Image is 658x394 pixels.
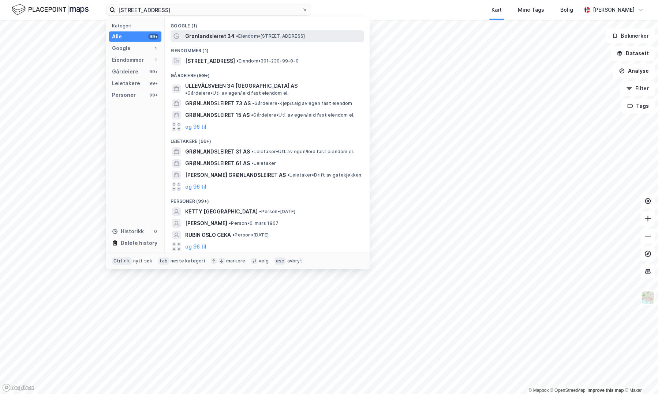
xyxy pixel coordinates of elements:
[251,149,354,155] span: Leietaker • Utl. av egen/leid fast eiendom el.
[148,69,158,75] div: 99+
[112,79,140,88] div: Leietakere
[185,99,251,108] span: GRØNLANDSLEIRET 73 AS
[112,44,131,53] div: Google
[606,29,655,43] button: Bokmerker
[165,67,370,80] div: Gårdeiere (99+)
[165,17,370,30] div: Google (1)
[229,220,278,226] span: Person • 6. mars 1967
[236,33,305,39] span: Eiendom • [STREET_ADDRESS]
[185,159,250,168] span: GRØNLANDSLEIRET 61 AS
[251,112,354,118] span: Gårdeiere • Utl. av egen/leid fast eiendom el.
[185,32,235,41] span: Grønlandsleiret 34
[112,227,144,236] div: Historikk
[587,388,624,393] a: Improve this map
[620,81,655,96] button: Filter
[12,3,89,16] img: logo.f888ab2527a4732fd821a326f86c7f29.svg
[165,42,370,55] div: Eiendommer (1)
[593,5,635,14] div: [PERSON_NAME]
[158,257,169,265] div: tab
[232,232,269,238] span: Person • [DATE]
[236,58,239,64] span: •
[148,34,158,39] div: 99+
[185,82,298,90] span: ULLEVÅLSVEIEN 34 [GEOGRAPHIC_DATA] AS
[185,242,206,251] button: og 96 til
[115,4,302,15] input: Søk på adresse, matrikkel, gårdeiere, leietakere eller personer
[251,160,254,166] span: •
[185,231,231,239] span: RUBIN OSLO CEKA
[133,258,153,264] div: nytt søk
[185,122,206,131] button: og 96 til
[287,172,361,178] span: Leietaker • Drift av gatekjøkken
[185,207,258,216] span: KETTY [GEOGRAPHIC_DATA]
[226,258,245,264] div: markere
[621,359,658,394] div: Kontrollprogram for chat
[287,172,289,178] span: •
[259,209,261,214] span: •
[232,232,235,238] span: •
[259,258,269,264] div: velg
[112,67,138,76] div: Gårdeiere
[185,147,250,156] span: GRØNLANDSLEIRET 31 AS
[641,291,655,304] img: Z
[621,99,655,113] button: Tags
[148,92,158,98] div: 99+
[518,5,544,14] div: Mine Tags
[112,91,136,99] div: Personer
[560,5,573,14] div: Bolig
[171,258,205,264] div: neste kategori
[252,101,254,106] span: •
[259,209,295,215] span: Person • [DATE]
[252,101,352,106] span: Gårdeiere • Kjøp/salg av egen fast eiendom
[148,80,158,86] div: 99+
[121,239,157,247] div: Delete history
[165,133,370,146] div: Leietakere (99+)
[112,56,144,64] div: Eiendommer
[185,90,288,96] span: Gårdeiere • Utl. av egen/leid fast eiendom el.
[185,182,206,191] button: og 96 til
[112,23,161,29] div: Kategori
[185,90,187,96] span: •
[621,359,658,394] iframe: Chat Widget
[185,219,227,228] span: [PERSON_NAME]
[185,57,235,65] span: [STREET_ADDRESS]
[112,32,122,41] div: Alle
[153,57,158,63] div: 1
[2,383,34,392] a: Mapbox homepage
[251,112,253,118] span: •
[153,45,158,51] div: 1
[287,258,302,264] div: avbryt
[550,388,586,393] a: OpenStreetMap
[528,388,549,393] a: Mapbox
[236,33,238,39] span: •
[236,58,299,64] span: Eiendom • 301-230-99-0-0
[274,257,286,265] div: esc
[112,257,132,265] div: Ctrl + k
[165,193,370,206] div: Personer (99+)
[251,149,254,154] span: •
[251,160,276,166] span: Leietaker
[185,111,250,120] span: GRØNLANDSLEIRET 15 AS
[491,5,502,14] div: Kart
[229,220,231,226] span: •
[610,46,655,61] button: Datasett
[613,64,655,78] button: Analyse
[185,171,286,179] span: [PERSON_NAME] GRØNLANDSLEIRET AS
[153,228,158,234] div: 0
